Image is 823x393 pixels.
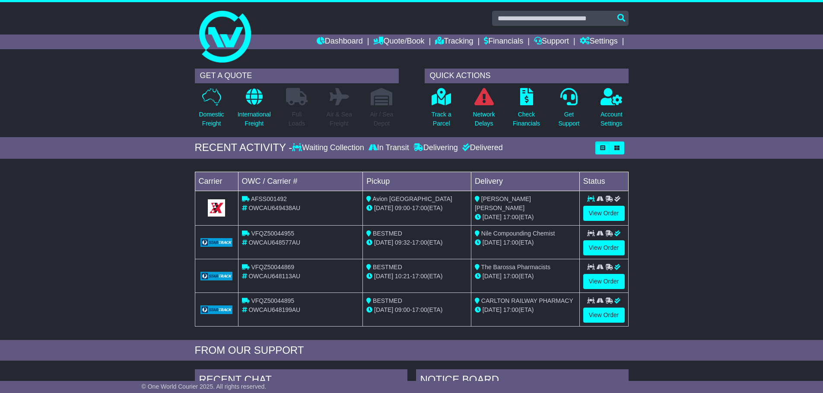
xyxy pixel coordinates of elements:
img: GetCarrierServiceLogo [200,238,233,247]
a: Settings [580,35,618,49]
p: Get Support [558,110,579,128]
div: (ETA) [475,272,576,281]
a: Track aParcel [431,88,452,133]
span: 17:00 [503,214,518,220]
div: (ETA) [475,305,576,314]
span: BESTMED [373,297,402,304]
div: Waiting Collection [292,143,366,153]
span: VFQZ50044955 [251,230,294,237]
span: OWCAU648113AU [248,273,300,280]
p: Account Settings [601,110,623,128]
td: Delivery [471,172,579,191]
p: Network Delays [473,110,495,128]
span: [PERSON_NAME] [PERSON_NAME] [475,195,531,211]
span: CARLTON RAILWAY PHARMACY [481,297,573,304]
span: [DATE] [483,273,502,280]
span: VFQZ50044895 [251,297,294,304]
a: DomesticFreight [198,88,224,133]
p: Full Loads [286,110,308,128]
span: 17:00 [412,273,427,280]
div: - (ETA) [366,204,467,213]
div: Delivered [460,143,503,153]
img: GetCarrierServiceLogo [200,272,233,280]
a: AccountSettings [600,88,623,133]
span: Nile Compounding Chemist [481,230,555,237]
span: The Barossa Pharmacists [481,264,550,270]
span: [DATE] [374,204,393,211]
span: 17:00 [503,306,518,313]
span: © One World Courier 2025. All rights reserved. [142,383,267,390]
img: GetCarrierServiceLogo [200,305,233,314]
div: - (ETA) [366,238,467,247]
p: Air & Sea Freight [327,110,352,128]
div: (ETA) [475,213,576,222]
div: - (ETA) [366,305,467,314]
p: Air / Sea Depot [370,110,394,128]
span: BESTMED [373,264,402,270]
td: OWC / Carrier # [238,172,363,191]
span: 17:00 [503,273,518,280]
span: OWCAU649438AU [248,204,300,211]
span: OWCAU648199AU [248,306,300,313]
a: View Order [583,274,625,289]
span: [DATE] [483,214,502,220]
div: - (ETA) [366,272,467,281]
span: [DATE] [374,273,393,280]
span: AFSS001492 [251,195,287,202]
a: Dashboard [317,35,363,49]
a: View Order [583,206,625,221]
a: NetworkDelays [472,88,495,133]
a: GetSupport [558,88,580,133]
span: OWCAU648577AU [248,239,300,246]
a: Financials [484,35,523,49]
a: Tracking [435,35,473,49]
span: [DATE] [483,306,502,313]
td: Carrier [195,172,238,191]
span: VFQZ50044869 [251,264,294,270]
span: [DATE] [483,239,502,246]
a: View Order [583,308,625,323]
span: [DATE] [374,306,393,313]
div: NOTICE BOARD [416,369,629,393]
span: 10:21 [395,273,410,280]
span: 17:00 [412,204,427,211]
div: FROM OUR SUPPORT [195,344,629,357]
a: Support [534,35,569,49]
div: RECENT ACTIVITY - [195,141,292,154]
a: CheckFinancials [512,88,540,133]
span: 09:32 [395,239,410,246]
img: GetCarrierServiceLogo [208,199,225,217]
div: RECENT CHAT [195,369,407,393]
div: QUICK ACTIONS [425,69,629,83]
span: Avion [GEOGRAPHIC_DATA] [372,195,452,202]
a: Quote/Book [373,35,424,49]
a: InternationalFreight [237,88,271,133]
span: 17:00 [503,239,518,246]
div: (ETA) [475,238,576,247]
td: Pickup [363,172,471,191]
td: Status [579,172,628,191]
span: BESTMED [373,230,402,237]
span: 09:00 [395,306,410,313]
p: Track a Parcel [432,110,451,128]
div: In Transit [366,143,411,153]
div: GET A QUOTE [195,69,399,83]
p: Domestic Freight [199,110,224,128]
span: 17:00 [412,239,427,246]
p: Check Financials [513,110,540,128]
span: 09:00 [395,204,410,211]
span: 17:00 [412,306,427,313]
p: International Freight [238,110,271,128]
div: Delivering [411,143,460,153]
a: View Order [583,240,625,255]
span: [DATE] [374,239,393,246]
